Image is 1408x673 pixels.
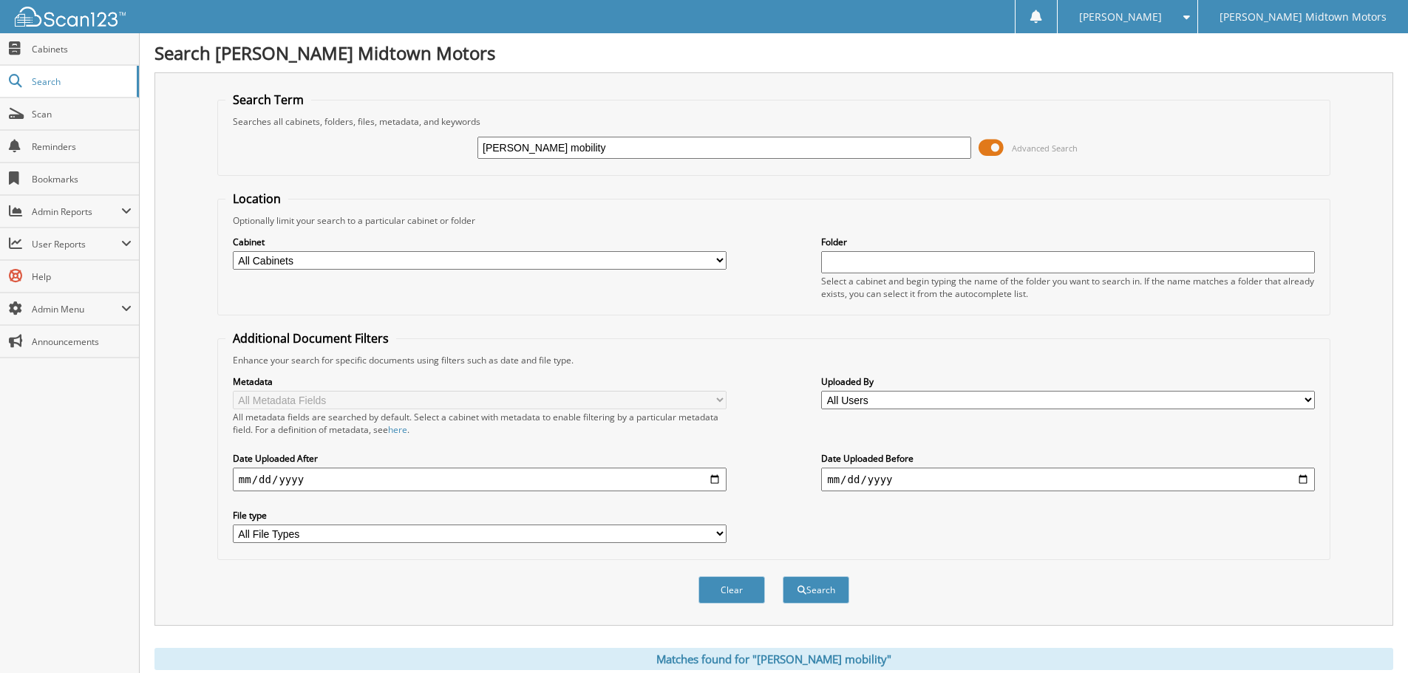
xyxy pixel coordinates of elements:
[32,270,132,283] span: Help
[225,92,311,108] legend: Search Term
[15,7,126,27] img: scan123-logo-white.svg
[388,423,407,436] a: here
[32,303,121,315] span: Admin Menu
[32,140,132,153] span: Reminders
[233,236,727,248] label: Cabinet
[225,191,288,207] legend: Location
[233,509,727,522] label: File type
[32,75,129,88] span: Search
[225,354,1322,366] div: Enhance your search for specific documents using filters such as date and file type.
[225,115,1322,128] div: Searches all cabinets, folders, files, metadata, and keywords
[32,238,121,250] span: User Reports
[233,468,727,491] input: start
[225,330,396,346] legend: Additional Document Filters
[32,173,132,185] span: Bookmarks
[154,648,1393,670] div: Matches found for "[PERSON_NAME] mobility"
[32,205,121,218] span: Admin Reports
[225,214,1322,227] div: Optionally limit your search to a particular cabinet or folder
[233,375,727,388] label: Metadata
[32,43,132,55] span: Cabinets
[1220,13,1387,21] span: [PERSON_NAME] Midtown Motors
[154,41,1393,65] h1: Search [PERSON_NAME] Midtown Motors
[1079,13,1162,21] span: [PERSON_NAME]
[32,108,132,120] span: Scan
[698,576,765,604] button: Clear
[32,335,132,348] span: Announcements
[233,452,727,465] label: Date Uploaded After
[821,468,1315,491] input: end
[1012,143,1078,154] span: Advanced Search
[821,275,1315,300] div: Select a cabinet and begin typing the name of the folder you want to search in. If the name match...
[821,452,1315,465] label: Date Uploaded Before
[821,236,1315,248] label: Folder
[233,411,727,436] div: All metadata fields are searched by default. Select a cabinet with metadata to enable filtering b...
[821,375,1315,388] label: Uploaded By
[783,576,849,604] button: Search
